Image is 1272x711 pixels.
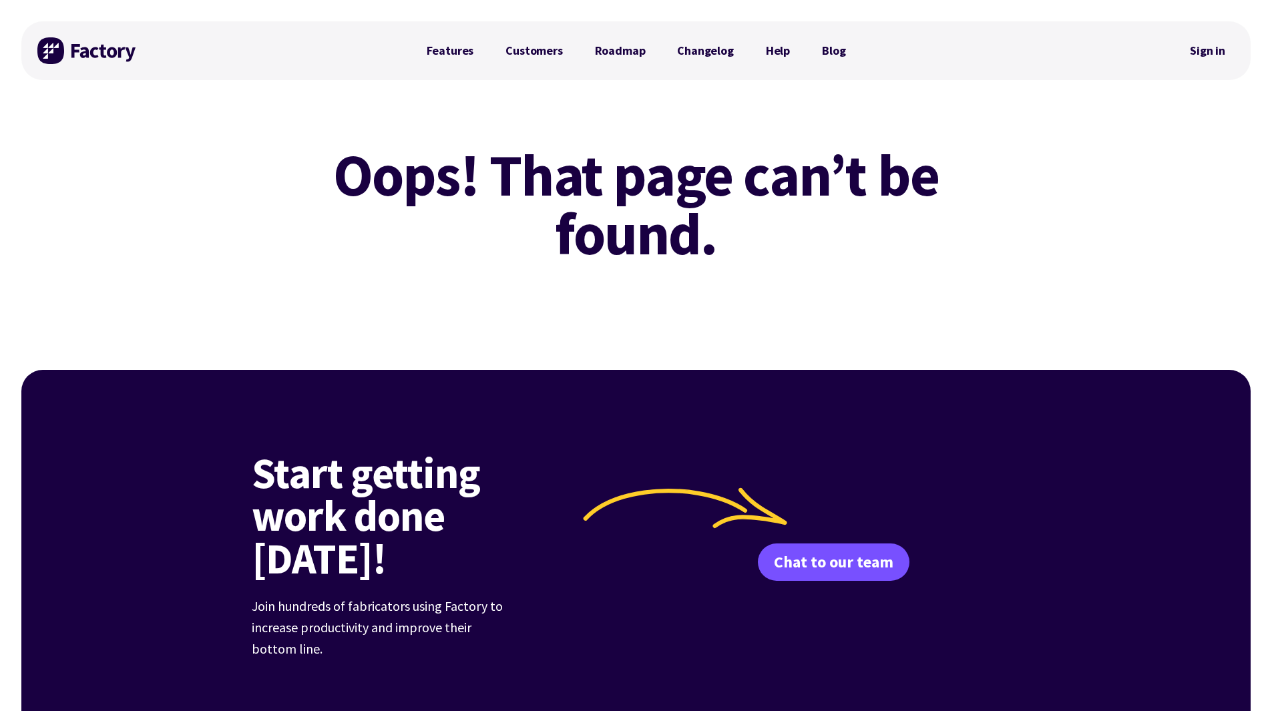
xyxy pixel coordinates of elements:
[758,543,909,581] a: Chat to our team
[252,596,512,660] p: Join hundreds of fabricators using Factory to increase productivity and improve their bottom line.
[579,37,662,64] a: Roadmap
[489,37,578,64] a: Customers
[1181,35,1235,66] nav: Secondary Navigation
[661,37,749,64] a: Changelog
[411,37,862,64] nav: Primary Navigation
[750,37,806,64] a: Help
[1181,35,1235,66] a: Sign in
[37,37,138,64] img: Factory
[411,37,490,64] a: Features
[252,451,580,579] h2: Start getting work done [DATE]!
[252,146,1021,263] h1: Oops! That page can’t be found.
[806,37,861,64] a: Blog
